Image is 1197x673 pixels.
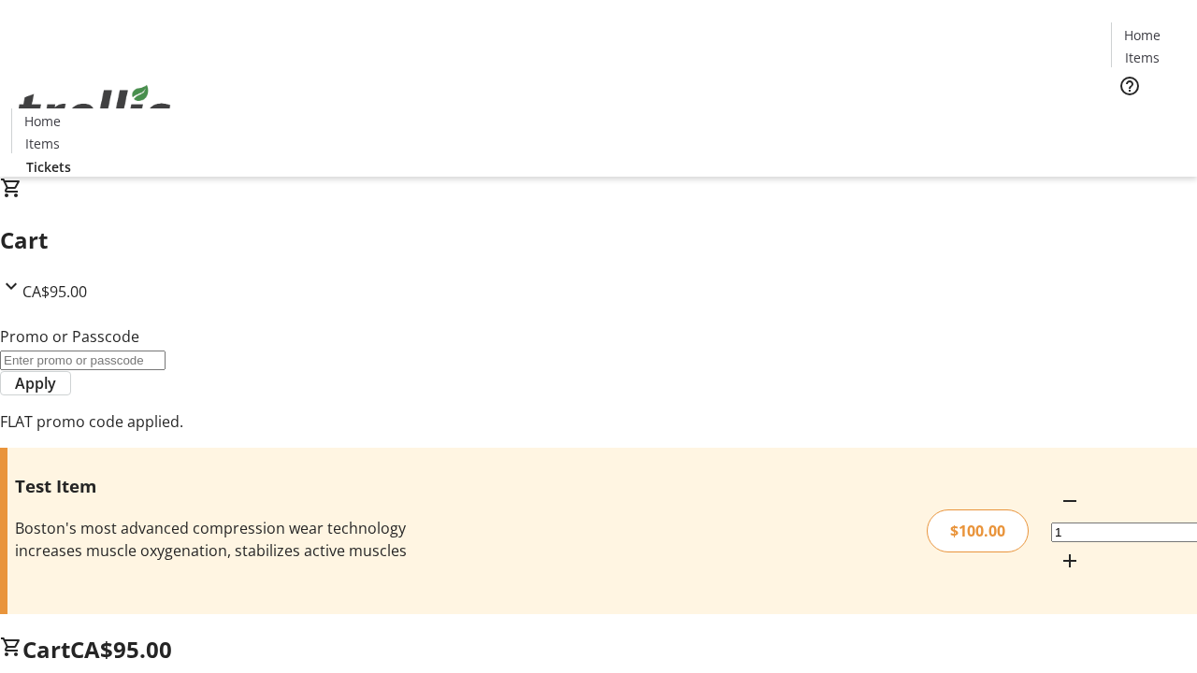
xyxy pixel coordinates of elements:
span: Home [24,111,61,131]
span: CA$95.00 [70,634,172,665]
a: Home [1112,25,1172,45]
span: Tickets [1126,108,1171,128]
a: Tickets [1111,108,1186,128]
span: Tickets [26,157,71,177]
span: Apply [15,372,56,394]
span: Items [1125,48,1160,67]
div: Boston's most advanced compression wear technology increases muscle oxygenation, stabilizes activ... [15,517,424,562]
h3: Test Item [15,473,424,499]
span: Items [25,134,60,153]
button: Help [1111,67,1148,105]
span: Home [1124,25,1161,45]
button: Decrement by one [1051,482,1089,520]
a: Home [12,111,72,131]
a: Items [1112,48,1172,67]
img: Orient E2E Organization xAzyWartfJ's Logo [11,64,178,158]
div: $100.00 [927,509,1029,552]
span: CA$95.00 [22,281,87,302]
button: Increment by one [1051,542,1089,580]
a: Tickets [11,157,86,177]
a: Items [12,134,72,153]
